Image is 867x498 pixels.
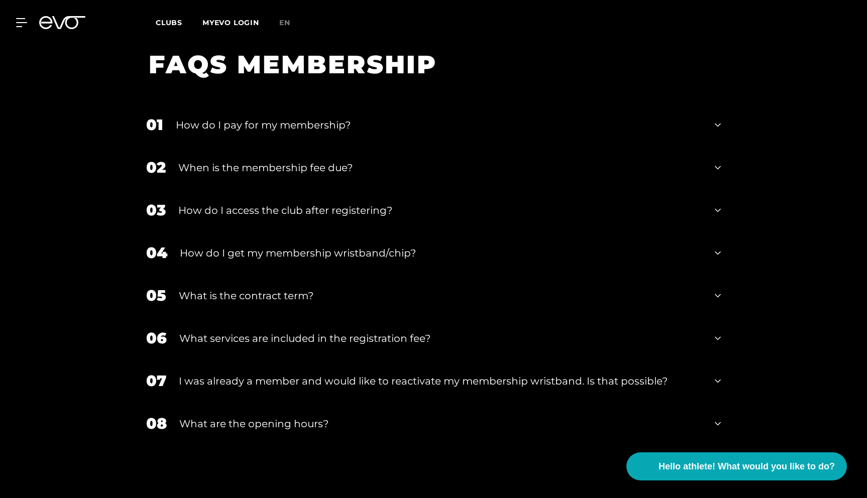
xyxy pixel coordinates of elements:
a: Clubs [156,18,202,27]
font: Hello athlete! What would you like to do? [659,461,835,471]
font: When is the membership fee due? [178,162,353,174]
font: What is the contract term? [179,290,313,302]
a: en [279,17,302,29]
font: 03 [146,201,166,219]
font: How do I pay for my membership? [176,119,351,131]
font: How do I access the club after registering? [178,204,392,216]
font: How do I get my membership wristband/chip? [180,247,416,259]
font: Clubs [156,18,182,27]
font: 02 [146,158,166,177]
font: What services are included in the registration fee? [179,332,430,344]
font: 01 [146,115,163,134]
font: 08 [146,414,167,433]
font: 05 [146,286,166,305]
font: en [279,18,290,27]
font: I was already a member and would like to reactivate my membership wristband. Is that possible? [179,375,668,387]
button: Hello athlete! What would you like to do? [626,452,847,480]
font: 07 [146,371,166,390]
font: 06 [146,329,167,347]
font: FAQS MEMBERSHIP [149,49,437,80]
font: What are the opening hours? [179,418,329,430]
font: 04 [146,243,167,262]
a: MYEVO LOGIN [202,18,259,27]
